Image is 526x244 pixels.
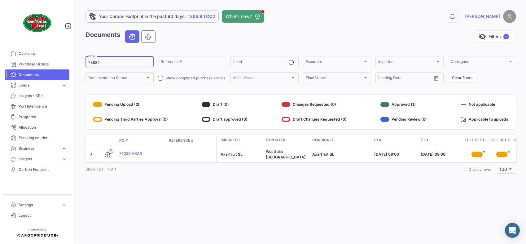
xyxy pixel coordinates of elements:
[93,114,168,124] div: Pending Third Parties Approval (0)
[380,114,427,124] div: Pending Review (0)
[432,73,441,83] button: Open calendar
[119,151,164,156] a: 74020 AXAR
[217,135,263,146] datatable-header-cell: Importer
[61,146,67,151] span: expand_more
[19,135,67,141] span: Tracking courier
[61,202,67,208] span: expand_more
[451,60,508,65] span: Consignee
[380,100,427,109] div: Approved (1)
[374,152,416,157] div: [DATE] 08:00
[169,138,194,143] span: Reference #
[188,13,215,20] span: 1366.8 TCO2
[499,166,507,172] span: 100
[19,213,67,218] span: Logout
[266,149,307,160] div: Westfalia [GEOGRAPHIC_DATA]
[19,104,67,109] span: Port Intelligence
[489,135,514,146] datatable-header-cell: Full Set Docs WFZA Finals
[378,60,435,65] span: Importers
[221,137,240,143] span: Importer
[125,31,139,42] button: Ocean
[117,135,166,146] datatable-header-cell: PO #
[503,34,509,39] span: ✓
[19,125,67,130] span: Allocation
[221,152,261,157] div: Axarfruit SL
[233,77,290,81] span: Initial Vessel
[19,82,59,88] span: Loads
[263,135,310,146] datatable-header-cell: Exporter
[5,48,69,59] a: Overview
[226,13,252,20] span: What's new?
[19,61,67,67] span: Purchase Orders
[465,13,500,20] span: [PERSON_NAME]
[372,135,418,146] datatable-header-cell: ETA
[465,135,489,146] datatable-header-cell: Full Set Docs WFZA
[142,31,155,42] button: Air
[461,100,508,109] div: Not applicable
[421,152,462,157] div: [DATE] 09:00
[202,114,248,124] div: Draft approved (0)
[19,51,67,56] span: Overview
[5,112,69,122] a: Programs
[61,82,67,88] span: expand_more
[19,146,59,151] span: Business
[489,137,514,144] span: Full Set Docs WFZA Finals
[5,164,69,175] a: Carbon Footprint
[469,167,491,172] span: Display rows
[461,114,508,124] div: Applicable to uploads
[19,167,67,172] span: Carbon Footprint
[306,60,363,65] span: Exporters
[85,167,116,171] span: Showing 1 - 1 of 1
[99,13,186,20] span: Your Carbon Footprint in the past 90 days:
[19,202,59,208] span: Settings
[222,10,264,23] button: What's new?
[475,30,513,43] button: visibility_offFilters✓
[165,75,225,81] span: Show completed purchase orders
[19,114,67,120] span: Programs
[306,77,363,81] span: Final Vessel
[5,91,69,101] a: Insights - KPIs
[98,138,117,143] datatable-header-cell: Transport mode
[378,77,387,81] input: From
[282,100,347,109] div: Changes Requested (0)
[266,137,285,143] span: Exporter
[5,101,69,112] a: Port Intelligence
[312,137,334,143] span: Consignee
[5,133,69,143] a: Tracking courier
[202,100,248,109] div: Draft (0)
[374,137,381,143] span: ETA
[465,137,489,144] span: Full Set Docs WFZA
[93,100,168,109] div: Pending Upload (2)
[119,138,128,143] span: PO #
[505,223,520,238] div: Abrir Intercom Messenger
[19,156,59,162] span: Insights
[391,77,417,81] input: To
[418,135,465,146] datatable-header-cell: ETD
[88,151,94,157] a: Expand/Collapse Row
[5,59,69,69] a: Purchase Orders
[166,135,216,146] datatable-header-cell: Reference #
[310,135,372,146] datatable-header-cell: Consignee
[61,156,67,162] span: expand_more
[312,152,334,157] span: Axarfruit SL
[503,10,516,23] img: placeholder-user.png
[109,149,113,154] span: 1
[5,122,69,133] a: Allocation
[85,10,219,23] a: Your Carbon Footprint in the past 90 days:1366.8 TCO2
[421,137,428,143] span: ETD
[19,72,67,78] span: Documents
[479,33,486,40] span: visibility_off
[85,30,157,43] h3: Documents
[19,93,67,99] span: Insights - KPIs
[282,114,347,124] div: Draft Changes Requested (0)
[5,69,69,80] a: Documents
[88,77,145,81] span: Documentation Status
[22,7,53,38] img: client-50.png
[448,73,476,83] button: Clear filters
